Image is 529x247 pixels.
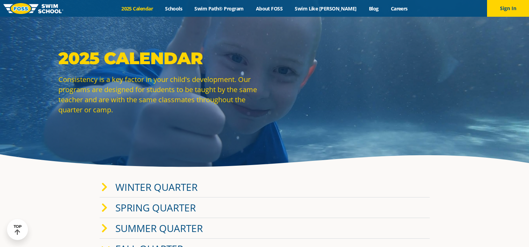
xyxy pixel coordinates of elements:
[250,5,289,12] a: About FOSS
[3,3,63,14] img: FOSS Swim School Logo
[14,224,22,235] div: TOP
[289,5,363,12] a: Swim Like [PERSON_NAME]
[363,5,385,12] a: Blog
[115,222,203,235] a: Summer Quarter
[115,5,159,12] a: 2025 Calendar
[159,5,188,12] a: Schools
[385,5,414,12] a: Careers
[58,48,203,68] strong: 2025 Calendar
[115,180,198,194] a: Winter Quarter
[188,5,250,12] a: Swim Path® Program
[58,74,261,115] p: Consistency is a key factor in your child's development. Our programs are designed for students t...
[115,201,196,214] a: Spring Quarter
